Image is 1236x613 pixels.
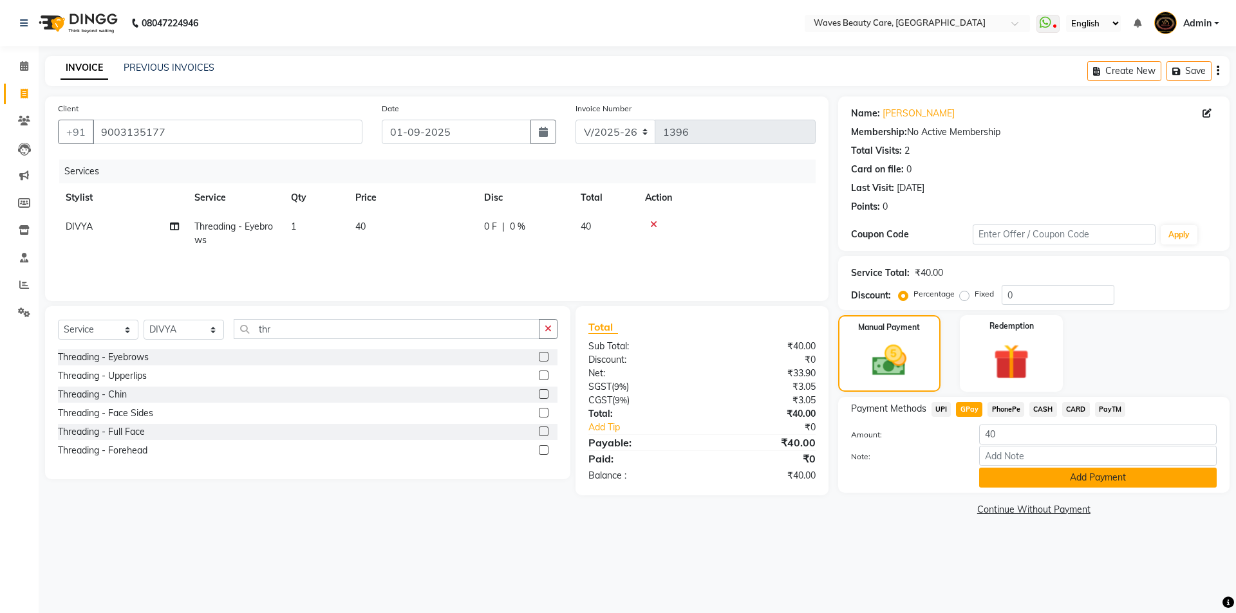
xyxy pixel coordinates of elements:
[858,322,920,333] label: Manual Payment
[58,351,149,364] div: Threading - Eyebrows
[58,369,147,383] div: Threading - Upperlips
[614,381,626,392] span: 9%
[615,395,627,405] span: 9%
[883,107,955,120] a: [PERSON_NAME]
[913,288,955,300] label: Percentage
[851,228,973,241] div: Coupon Code
[1029,402,1057,417] span: CASH
[573,183,637,212] th: Total
[841,451,969,462] label: Note:
[484,220,497,233] span: 0 F
[979,468,1217,488] button: Add Payment
[579,380,702,394] div: ( )
[588,320,618,334] span: Total
[973,224,1156,244] input: Enter Offer / Coupon Code
[510,220,525,233] span: 0 %
[851,402,926,416] span: Payment Methods
[841,503,1227,517] a: Continue Without Payment
[702,380,825,394] div: ₹3.05
[579,407,702,421] div: Total:
[93,120,362,144] input: Search by Name/Mobile/Email/Code
[194,221,273,246] span: Threading - Eyebrows
[702,367,825,380] div: ₹33.90
[841,429,969,441] label: Amount:
[702,451,825,466] div: ₹0
[851,266,910,280] div: Service Total:
[851,125,1217,139] div: No Active Membership
[187,183,283,212] th: Service
[579,353,702,367] div: Discount:
[861,341,917,380] img: _cash.svg
[979,446,1217,466] input: Add Note
[502,220,505,233] span: |
[702,407,825,421] div: ₹40.00
[33,5,121,41] img: logo
[702,435,825,450] div: ₹40.00
[975,288,994,300] label: Fixed
[58,407,153,420] div: Threading - Face Sides
[851,144,902,158] div: Total Visits:
[702,340,825,353] div: ₹40.00
[1062,402,1090,417] span: CARD
[58,103,79,114] label: Client
[851,181,894,195] div: Last Visit:
[66,221,93,232] span: DIVYA
[883,200,888,214] div: 0
[142,5,198,41] b: 08047224946
[579,394,702,407] div: ( )
[851,107,880,120] div: Name:
[851,200,880,214] div: Points:
[988,402,1024,417] span: PhonePe
[702,469,825,482] div: ₹40.00
[956,402,982,417] span: GPay
[355,221,366,232] span: 40
[897,181,924,195] div: [DATE]
[61,57,108,80] a: INVOICE
[989,320,1034,332] label: Redemption
[58,183,187,212] th: Stylist
[234,319,539,339] input: Search or Scan
[588,394,612,406] span: CGST
[1095,402,1126,417] span: PayTM
[979,425,1217,444] input: Amount
[1154,12,1177,34] img: Admin
[579,469,702,482] div: Balance :
[283,183,348,212] th: Qty
[58,425,145,439] div: Threading - Full Face
[982,340,1040,384] img: _gift.svg
[579,421,722,434] a: Add Tip
[851,163,904,176] div: Card on file:
[906,163,912,176] div: 0
[576,103,632,114] label: Invoice Number
[579,340,702,353] div: Sub Total:
[722,421,825,434] div: ₹0
[348,183,476,212] th: Price
[588,381,612,392] span: SGST
[579,367,702,380] div: Net:
[59,160,825,183] div: Services
[932,402,951,417] span: UPI
[291,221,296,232] span: 1
[1161,225,1197,244] button: Apply
[58,388,127,401] div: Threading - Chin
[1087,61,1161,81] button: Create New
[579,435,702,450] div: Payable:
[702,353,825,367] div: ₹0
[58,120,94,144] button: +91
[851,125,907,139] div: Membership:
[637,183,816,212] th: Action
[904,144,910,158] div: 2
[581,221,591,232] span: 40
[382,103,399,114] label: Date
[915,266,943,280] div: ₹40.00
[1183,17,1212,30] span: Admin
[476,183,573,212] th: Disc
[702,394,825,407] div: ₹3.05
[1166,61,1212,81] button: Save
[851,289,891,302] div: Discount:
[124,62,214,73] a: PREVIOUS INVOICES
[579,451,702,466] div: Paid:
[58,444,147,457] div: Threading - Forehead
